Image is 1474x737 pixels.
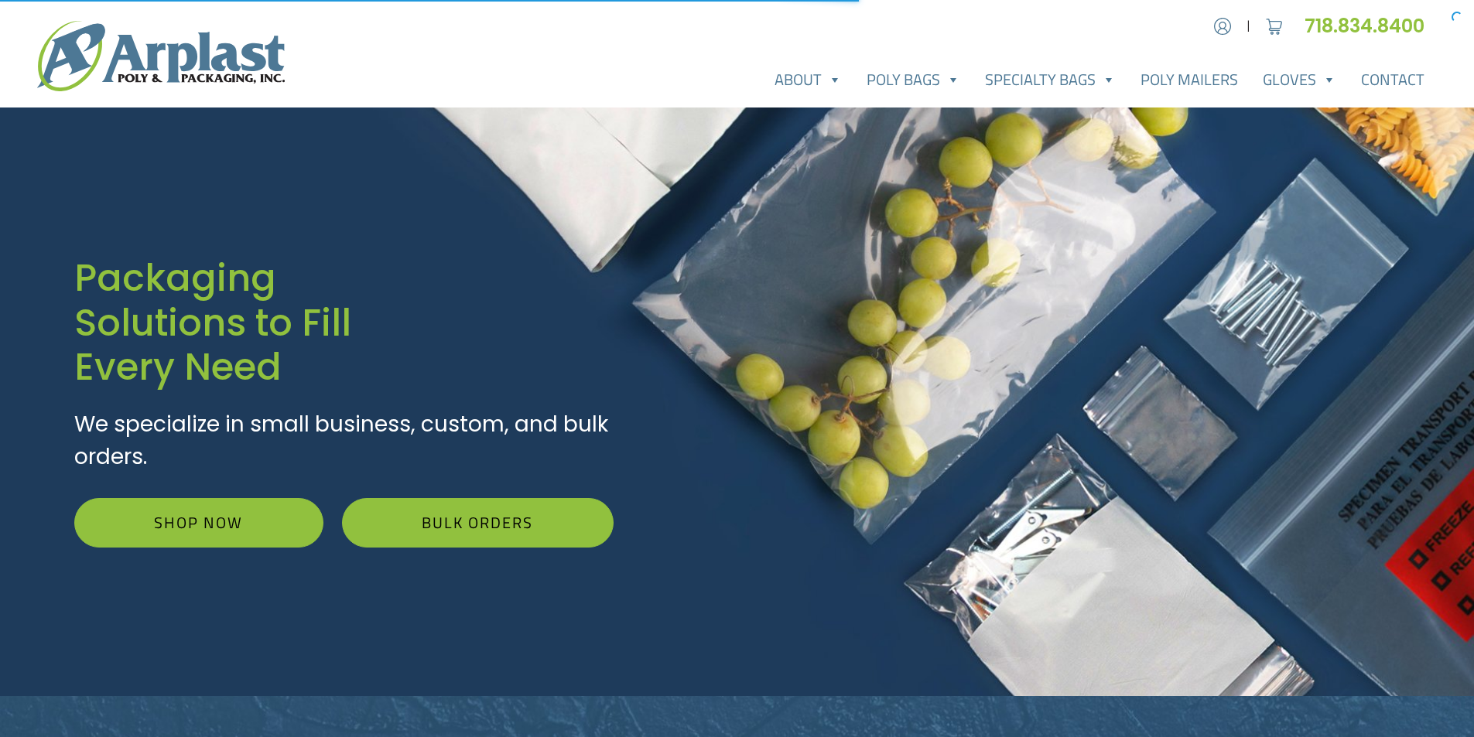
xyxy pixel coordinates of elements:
h1: Packaging Solutions to Fill Every Need [74,256,614,390]
a: Contact [1349,64,1437,95]
p: We specialize in small business, custom, and bulk orders. [74,408,614,473]
a: Specialty Bags [973,64,1128,95]
a: About [762,64,854,95]
a: Bulk Orders [342,498,614,548]
a: 718.834.8400 [1305,13,1437,39]
a: Shop Now [74,498,323,548]
a: Gloves [1250,64,1349,95]
a: Poly Bags [854,64,973,95]
a: Poly Mailers [1128,64,1250,95]
span: | [1247,17,1250,36]
img: logo [37,21,285,91]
